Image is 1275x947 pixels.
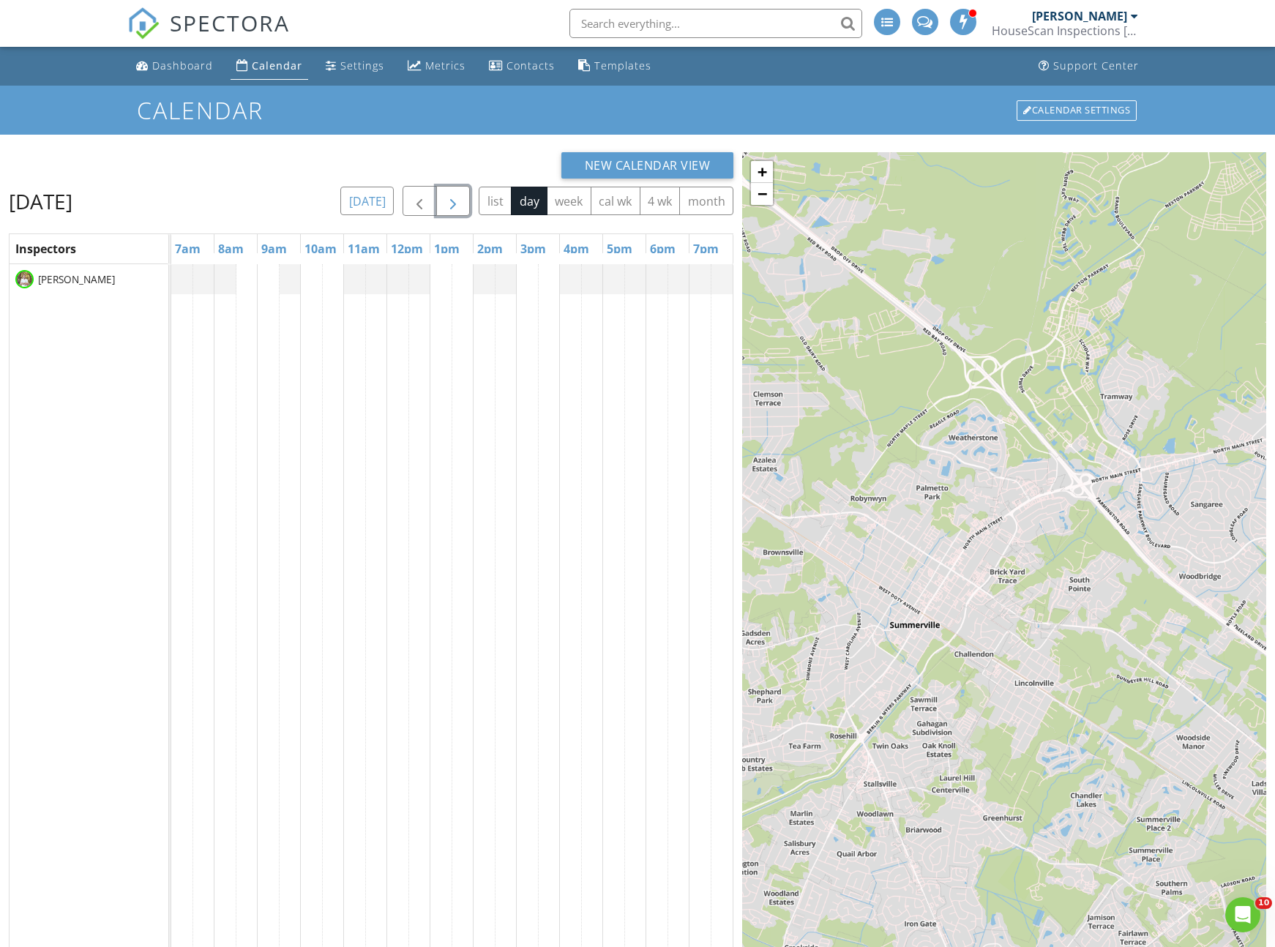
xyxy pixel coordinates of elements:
div: Metrics [425,59,465,72]
div: Contacts [506,59,555,72]
a: 10am [301,237,340,261]
a: 5pm [603,237,636,261]
span: Inspectors [15,241,76,257]
a: 6pm [646,237,679,261]
button: Next day [436,186,471,216]
a: 8am [214,237,247,261]
button: New Calendar View [561,152,734,179]
div: Calendar [252,59,302,72]
button: month [679,187,733,215]
iframe: Intercom live chat [1225,897,1260,932]
div: Dashboard [152,59,213,72]
button: 4 wk [640,187,681,215]
img: The Best Home Inspection Software - Spectora [127,7,160,40]
a: Settings [320,53,390,80]
a: SPECTORA [127,20,290,50]
a: Metrics [402,53,471,80]
button: list [479,187,512,215]
div: HouseScan Inspections Charleston [992,23,1138,38]
a: Zoom in [751,161,773,183]
a: 9am [258,237,291,261]
a: 7am [171,237,204,261]
a: Templates [572,53,657,80]
div: Calendar Settings [1017,100,1137,121]
a: 3pm [517,237,550,261]
a: Zoom out [751,183,773,205]
a: Dashboard [130,53,219,80]
h2: [DATE] [9,187,72,216]
a: 7pm [689,237,722,261]
a: Calendar [231,53,308,80]
a: 12pm [387,237,427,261]
a: Calendar Settings [1015,99,1138,122]
span: SPECTORA [170,7,290,38]
span: [PERSON_NAME] [35,272,118,287]
a: Contacts [483,53,561,80]
input: Search everything... [569,9,862,38]
img: img_9433.jpg [15,270,34,288]
div: Settings [340,59,384,72]
a: 2pm [474,237,506,261]
h1: Calendar [137,97,1138,123]
a: 4pm [560,237,593,261]
a: 11am [344,237,384,261]
button: Previous day [403,186,437,216]
button: day [511,187,547,215]
div: Templates [594,59,651,72]
a: 1pm [430,237,463,261]
a: Support Center [1033,53,1145,80]
span: 10 [1255,897,1272,909]
div: [PERSON_NAME] [1032,9,1127,23]
button: cal wk [591,187,640,215]
button: week [547,187,591,215]
div: Support Center [1053,59,1139,72]
button: [DATE] [340,187,394,215]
